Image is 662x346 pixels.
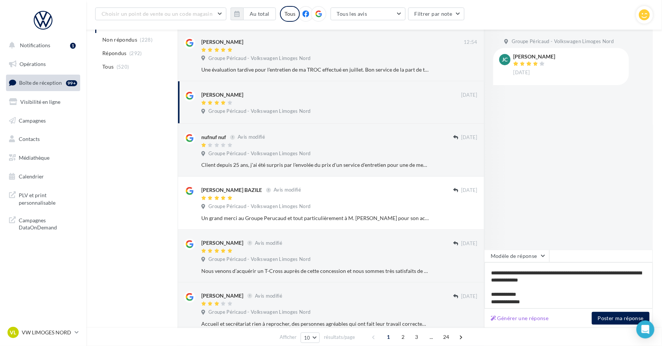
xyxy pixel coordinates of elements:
div: Nous venons d’acquérir un T-Cross auprès de cette concession et nous sommes très satisfaits de no... [201,267,429,275]
span: Groupe Péricaud - Volkswagen Limoges Nord [208,108,310,115]
span: Avis modifié [255,240,282,246]
div: Open Intercom Messenger [637,321,655,339]
span: [DATE] [461,92,478,99]
span: Groupe Péricaud - Volkswagen Limoges Nord [208,203,310,210]
span: Afficher [280,334,297,341]
span: ... [425,331,437,343]
div: [PERSON_NAME] BAZILE [201,186,262,194]
span: Groupe Péricaud - Volkswagen Limoges Nord [208,309,310,316]
span: Répondus [102,49,127,57]
button: Poster ma réponse [592,312,650,325]
a: Opérations [4,56,82,72]
span: Choisir un point de vente ou un code magasin [102,10,213,17]
span: Groupe Péricaud - Volkswagen Limoges Nord [208,150,310,157]
span: Boîte de réception [19,79,62,86]
span: Contacts [19,136,40,142]
div: 99+ [66,80,77,86]
span: Groupe Péricaud - Volkswagen Limoges Nord [512,38,614,45]
button: Filtrer par note [408,7,465,20]
button: Modèle de réponse [484,250,550,262]
div: Tous [280,6,300,22]
div: nufnuf nuf [201,133,226,141]
span: Opérations [19,61,46,67]
span: Tous les avis [337,10,367,17]
span: 3 [411,331,423,343]
span: Avis modifié [238,134,265,140]
span: Campagnes [19,117,46,123]
span: PLV et print personnalisable [19,190,77,206]
div: [PERSON_NAME] [514,54,556,59]
a: PLV et print personnalisable [4,187,82,209]
span: VL [10,329,16,336]
button: Choisir un point de vente ou un code magasin [95,7,226,20]
button: Tous les avis [331,7,406,20]
div: 1 [70,43,76,49]
span: Jc [502,56,508,63]
a: Campagnes DataOnDemand [4,212,82,234]
button: Générer une réponse [488,314,552,323]
span: Calendrier [19,173,44,180]
button: Au total [243,7,276,20]
span: Campagnes DataOnDemand [19,215,77,231]
span: [DATE] [461,240,478,247]
span: 2 [397,331,409,343]
span: Avis modifié [274,187,301,193]
div: Accueil et secrétariat rien à reprocher, des personnes agréables qui ont fait leur travail correc... [201,320,429,328]
span: résultats/page [324,334,355,341]
div: Une évaluation tardive pour l'entretien de ma TROC effectué en juillet. Bon service de la part de... [201,66,429,73]
span: [DATE] [461,134,478,141]
div: [PERSON_NAME] [201,239,243,247]
button: Au total [231,7,276,20]
span: Groupe Péricaud - Volkswagen Limoges Nord [208,256,310,263]
div: Client depuis 25 ans, j'ai été surpris par l'envolée du prix d'un service d'entretien pour une de... [201,161,429,169]
span: (520) [117,64,129,70]
span: Médiathèque [19,154,49,161]
div: [PERSON_NAME] [201,292,243,300]
span: Non répondus [102,36,137,43]
a: Contacts [4,131,82,147]
a: Boîte de réception99+ [4,75,82,91]
div: [PERSON_NAME] [201,91,243,99]
span: 10 [304,335,310,341]
a: Campagnes [4,113,82,129]
span: 24 [440,331,452,343]
button: 10 [301,333,320,343]
span: [DATE] [461,187,478,194]
span: [DATE] [514,69,530,76]
span: 12:54 [464,39,478,46]
span: Avis modifié [255,293,282,299]
span: (292) [129,50,142,56]
button: Notifications 1 [4,37,79,53]
span: Groupe Péricaud - Volkswagen Limoges Nord [208,55,310,62]
div: Un grand merci au Groupe Perucaud et tout particulièrement à M. [PERSON_NAME] pour son accueil, s... [201,214,429,222]
span: [DATE] [461,293,478,300]
span: Visibilité en ligne [20,99,60,105]
div: [PERSON_NAME] [201,38,243,46]
a: Visibilité en ligne [4,94,82,110]
a: Calendrier [4,169,82,184]
span: 1 [383,331,395,343]
a: Médiathèque [4,150,82,166]
span: Tous [102,63,114,70]
p: VW LIMOGES NORD [22,329,72,336]
span: (228) [140,37,153,43]
span: Notifications [20,42,50,48]
a: VL VW LIMOGES NORD [6,325,80,340]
